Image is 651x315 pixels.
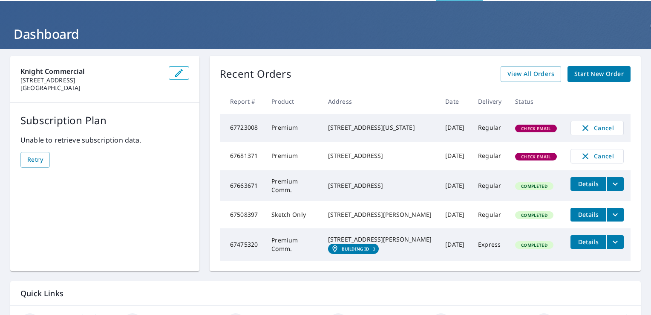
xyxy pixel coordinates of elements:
[438,114,471,142] td: [DATE]
[516,212,552,218] span: Completed
[570,149,624,163] button: Cancel
[570,177,606,191] button: detailsBtn-67663671
[570,235,606,249] button: detailsBtn-67475320
[471,114,508,142] td: Regular
[328,152,432,160] div: [STREET_ADDRESS]
[570,121,624,135] button: Cancel
[438,170,471,201] td: [DATE]
[220,89,265,114] th: Report #
[220,114,265,142] td: 67723008
[265,228,321,261] td: Premium Comm.
[20,84,162,92] p: [GEOGRAPHIC_DATA]
[220,228,265,261] td: 67475320
[516,242,552,248] span: Completed
[501,66,561,82] a: View All Orders
[220,142,265,170] td: 67681371
[606,235,624,249] button: filesDropdownBtn-67475320
[471,142,508,170] td: Regular
[220,170,265,201] td: 67663671
[508,89,564,114] th: Status
[321,89,438,114] th: Address
[220,201,265,228] td: 67508397
[438,201,471,228] td: [DATE]
[20,66,162,76] p: Knight Commercial
[567,66,631,82] a: Start New Order
[579,151,615,161] span: Cancel
[438,89,471,114] th: Date
[328,123,432,132] div: [STREET_ADDRESS][US_STATE]
[576,210,601,219] span: Details
[471,170,508,201] td: Regular
[20,152,50,168] button: Retry
[576,238,601,246] span: Details
[606,177,624,191] button: filesDropdownBtn-67663671
[20,288,631,299] p: Quick Links
[507,69,554,79] span: View All Orders
[265,142,321,170] td: Premium
[265,170,321,201] td: Premium Comm.
[471,89,508,114] th: Delivery
[516,183,552,189] span: Completed
[10,25,641,43] h1: Dashboard
[471,201,508,228] td: Regular
[516,125,556,131] span: Check Email
[27,155,43,165] span: Retry
[516,154,556,160] span: Check Email
[328,181,432,190] div: [STREET_ADDRESS]
[574,69,624,79] span: Start New Order
[606,208,624,222] button: filesDropdownBtn-67508397
[20,113,189,128] p: Subscription Plan
[265,89,321,114] th: Product
[328,210,432,219] div: [STREET_ADDRESS][PERSON_NAME]
[342,246,369,251] em: Building ID
[20,135,189,145] p: Unable to retrieve subscription data.
[265,114,321,142] td: Premium
[328,235,432,244] div: [STREET_ADDRESS][PERSON_NAME]
[220,66,291,82] p: Recent Orders
[265,201,321,228] td: Sketch Only
[471,228,508,261] td: Express
[20,76,162,84] p: [STREET_ADDRESS]
[570,208,606,222] button: detailsBtn-67508397
[579,123,615,133] span: Cancel
[438,142,471,170] td: [DATE]
[328,244,379,254] a: Building ID3
[438,228,471,261] td: [DATE]
[576,180,601,188] span: Details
